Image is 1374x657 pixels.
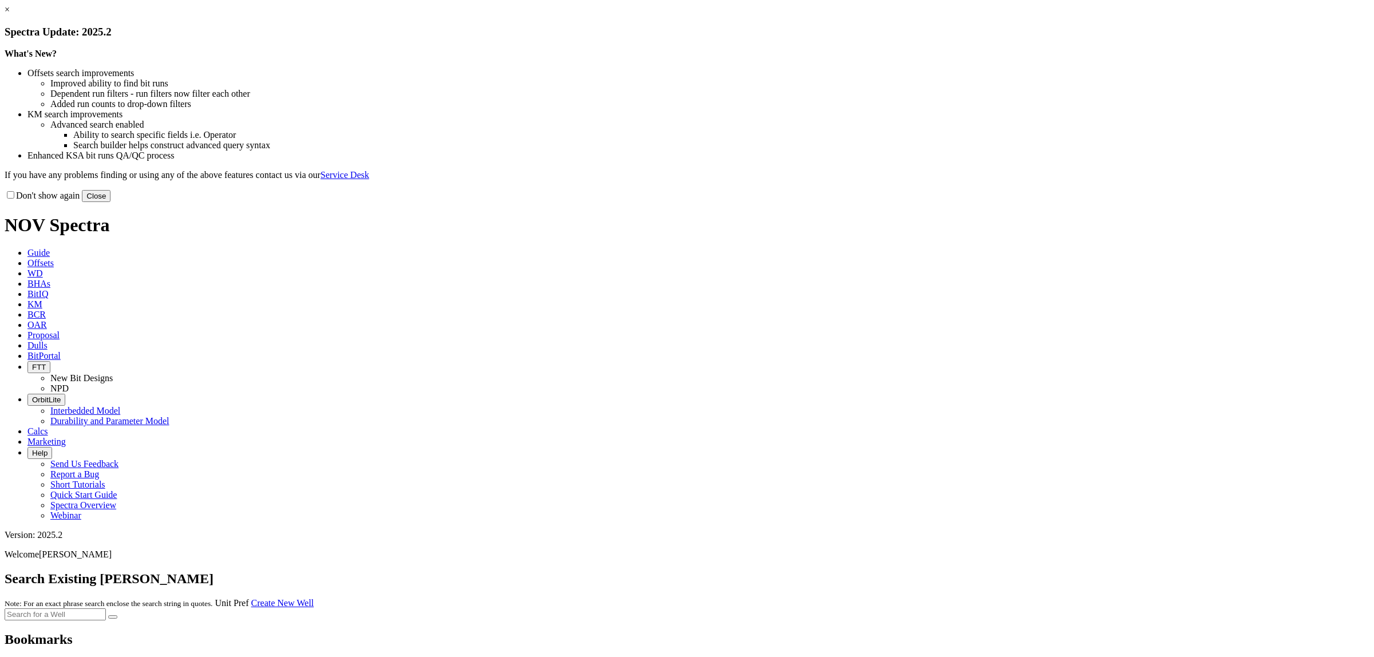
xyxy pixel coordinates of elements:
h1: NOV Spectra [5,215,1369,236]
li: Added run counts to drop-down filters [50,99,1369,109]
li: Enhanced KSA bit runs QA/QC process [27,151,1369,161]
span: KM [27,299,42,309]
span: [PERSON_NAME] [39,549,112,559]
a: Unit Pref [215,598,248,608]
span: Help [32,449,48,457]
a: Short Tutorials [50,480,105,489]
span: BitIQ [27,289,48,299]
li: Dependent run filters - run filters now filter each other [50,89,1369,99]
strong: What's New? [5,49,57,58]
li: Ability to search specific fields i.e. Operator [73,130,1369,140]
a: Create New Well [251,598,314,608]
a: × [5,5,10,14]
h3: Spectra Update: 2025.2 [5,26,1369,38]
li: Advanced search enabled [50,120,1369,130]
span: Proposal [27,330,60,340]
span: Offsets [27,258,54,268]
h2: Search Existing [PERSON_NAME] [5,571,1369,587]
button: Close [82,190,110,202]
a: Quick Start Guide [50,490,117,500]
span: BitPortal [27,351,61,361]
a: Send Us Feedback [50,459,119,469]
li: Search builder helps construct advanced query syntax [73,140,1369,151]
span: Guide [27,248,50,258]
p: If you have any problems finding or using any of the above features contact us via our [5,170,1369,180]
span: OAR [27,320,47,330]
input: Search for a Well [5,608,106,620]
li: Improved ability to find bit runs [50,78,1369,89]
li: Offsets search improvements [27,68,1369,78]
li: KM search improvements [27,109,1369,120]
div: Version: 2025.2 [5,530,1369,540]
h2: Bookmarks [5,632,1369,647]
a: Service Desk [321,170,369,180]
a: Spectra Overview [50,500,116,510]
span: BCR [27,310,46,319]
small: Note: For an exact phrase search enclose the search string in quotes. [5,599,212,608]
span: Dulls [27,341,48,350]
p: Welcome [5,549,1369,560]
span: Calcs [27,426,48,436]
label: Don't show again [5,191,80,200]
a: Interbedded Model [50,406,120,415]
span: OrbitLite [32,395,61,404]
a: Webinar [50,510,81,520]
span: WD [27,268,43,278]
a: Report a Bug [50,469,99,479]
span: Marketing [27,437,66,446]
span: BHAs [27,279,50,288]
span: FTT [32,363,46,371]
input: Don't show again [7,191,14,199]
a: New Bit Designs [50,373,113,383]
a: NPD [50,383,69,393]
a: Durability and Parameter Model [50,416,169,426]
